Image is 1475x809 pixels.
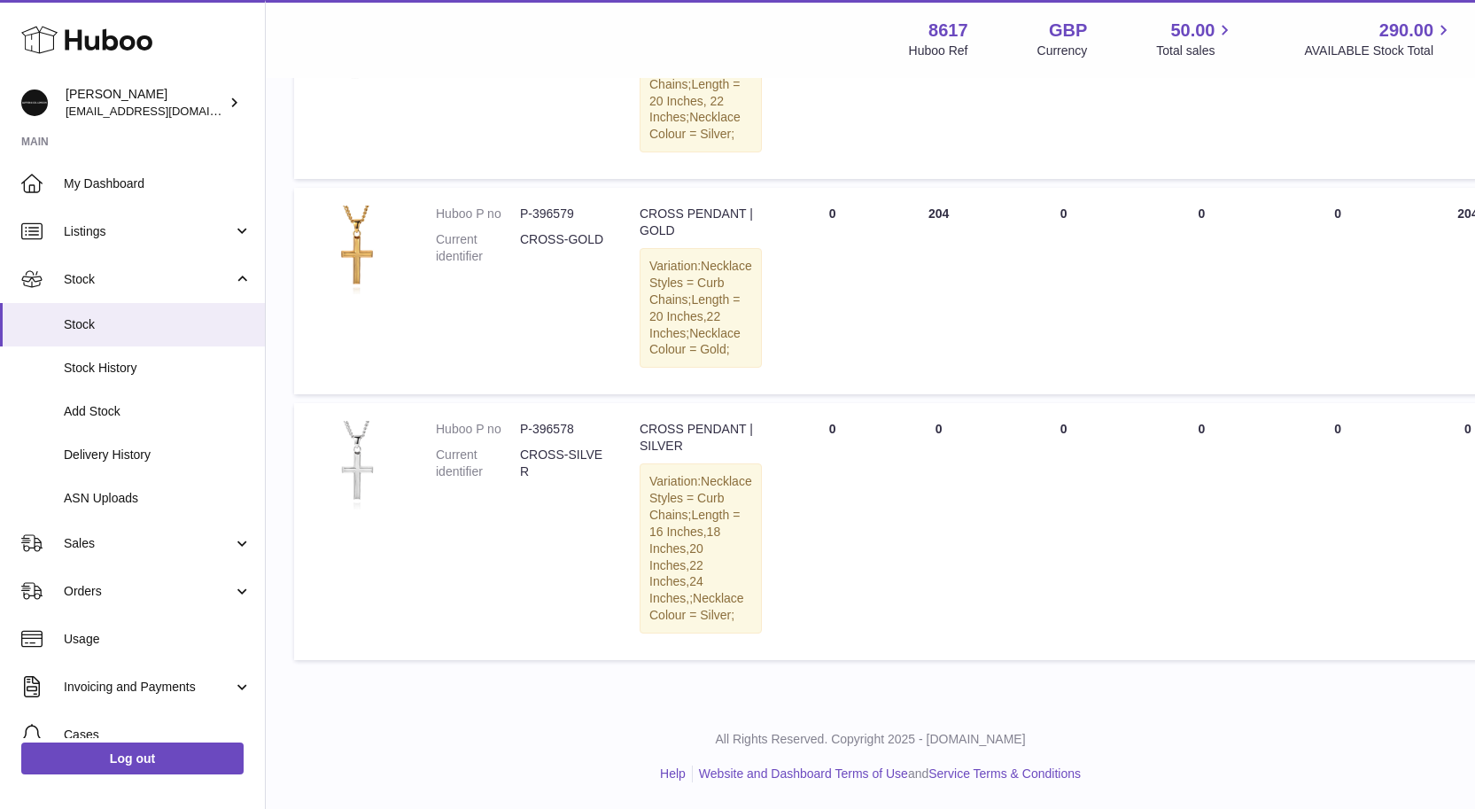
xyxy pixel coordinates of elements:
td: 0 [780,188,886,394]
td: 0 [886,403,992,660]
td: 0 [1135,188,1268,394]
strong: 8617 [928,19,968,43]
img: hello@alfredco.com [21,89,48,116]
a: Service Terms & Conditions [928,766,1081,781]
span: Length = 20 Inches, 22 Inches; [649,77,740,125]
td: 204 [886,188,992,394]
a: 290.00 AVAILABLE Stock Total [1304,19,1454,59]
div: Huboo Ref [909,43,968,59]
span: Listings [64,223,233,240]
span: ASN Uploads [64,490,252,507]
div: Variation: [640,33,762,152]
span: 0 [1334,206,1341,221]
span: Total sales [1156,43,1235,59]
span: [EMAIL_ADDRESS][DOMAIN_NAME] [66,104,260,118]
dt: Huboo P no [436,206,520,222]
td: 0 [992,403,1136,660]
span: Usage [64,631,252,648]
span: Cases [64,727,252,743]
span: Invoicing and Payments [64,679,233,696]
span: Stock History [64,360,252,377]
div: Variation: [640,463,762,634]
span: 290.00 [1379,19,1433,43]
div: Variation: [640,248,762,368]
div: CROSS PENDANT | GOLD [640,206,762,239]
span: Length = 16 Inches,18 Inches,20 Inches,22 Inches,24 Inches,; [649,508,740,605]
span: AVAILABLE Stock Total [1304,43,1454,59]
p: All Rights Reserved. Copyright 2025 - [DOMAIN_NAME] [280,731,1461,748]
span: Add Stock [64,403,252,420]
span: Necklace Colour = Silver; [649,110,741,141]
span: My Dashboard [64,175,252,192]
span: Stock [64,271,233,288]
td: 0 [1135,403,1268,660]
span: Delivery History [64,447,252,463]
div: Currency [1037,43,1088,59]
strong: GBP [1049,19,1087,43]
span: Necklace Styles = Curb Chains; [649,474,752,522]
span: Necklace Colour = Silver; [649,591,744,622]
span: 50.00 [1170,19,1215,43]
li: and [693,766,1081,782]
span: Necklace Styles = Curb Chains; [649,259,752,307]
span: Stock [64,316,252,333]
span: Necklace Colour = Gold; [649,326,741,357]
dt: Huboo P no [436,421,520,438]
dd: CROSS-SILVER [520,447,604,480]
div: [PERSON_NAME] [66,86,225,120]
a: Log out [21,743,244,774]
span: Sales [64,535,233,552]
a: Help [660,766,686,781]
span: 0 [1334,422,1341,436]
td: 0 [780,403,886,660]
span: Orders [64,583,233,600]
dt: Current identifier [436,231,520,265]
span: Length = 20 Inches,22 Inches; [649,292,740,340]
span: Necklace Styles = Curb Chains; [649,43,752,91]
a: Website and Dashboard Terms of Use [699,766,908,781]
dt: Current identifier [436,447,520,480]
a: 50.00 Total sales [1156,19,1235,59]
dd: P-396578 [520,421,604,438]
img: product image [312,206,400,294]
td: 0 [992,188,1136,394]
img: product image [312,421,400,510]
dd: P-396579 [520,206,604,222]
div: CROSS PENDANT | SILVER [640,421,762,455]
dd: CROSS-GOLD [520,231,604,265]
